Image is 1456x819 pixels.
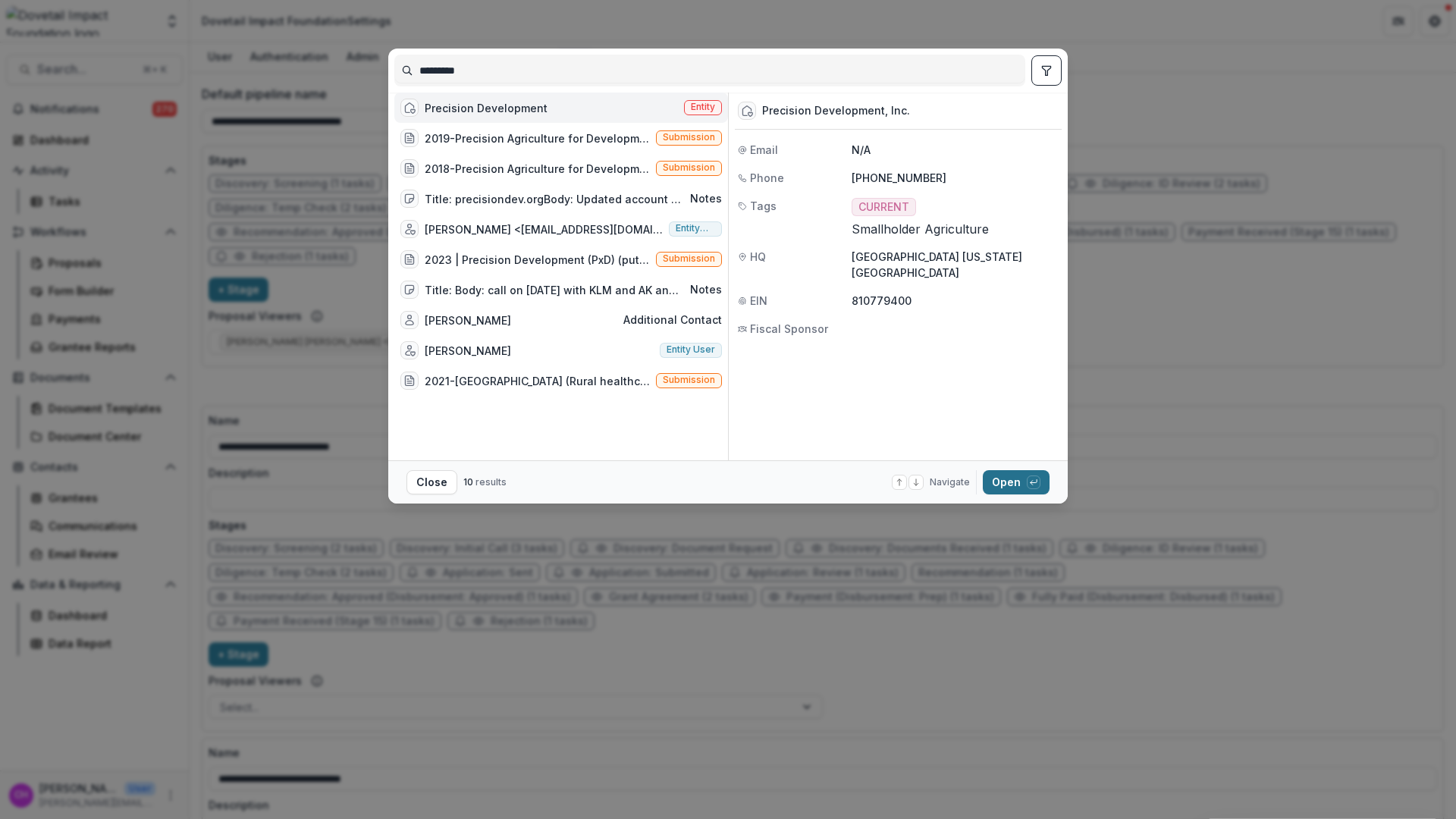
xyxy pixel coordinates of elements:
div: Precision Development, Inc. [762,105,910,118]
span: Submission [663,375,715,385]
div: 2019-Precision Agriculture for Development-Stage 4: Renewal [425,130,650,146]
span: results [475,476,507,488]
p: 810779400 [852,293,1059,309]
span: Tags [750,198,777,214]
div: 2018-Precision Agriculture for Development-Stage 4: Renewal [425,161,650,177]
p: N/A [852,142,1059,158]
p: [GEOGRAPHIC_DATA] [US_STATE] [GEOGRAPHIC_DATA] [852,249,1059,281]
span: Submission [663,253,715,264]
div: [PERSON_NAME] [425,312,511,328]
div: [PERSON_NAME] <[EMAIL_ADDRESS][DOMAIN_NAME]> [425,221,663,237]
span: Submission [663,132,715,143]
span: Notes [690,284,722,297]
div: 2023 | Precision Development (PxD) (putting in at $50k to represent a potential for what would li... [425,252,650,268]
span: EIN [750,293,767,309]
span: Notes [690,193,722,206]
button: Close [406,470,457,494]
span: Fiscal Sponsor [750,321,828,337]
span: 10 [463,476,473,488]
span: Phone [750,170,784,186]
span: Additional contact [623,314,722,327]
span: Entity [691,102,715,112]
span: CURRENT [858,201,909,214]
div: [PERSON_NAME] [425,343,511,359]
div: 2021-[GEOGRAPHIC_DATA] (Rural healthcare provision in [GEOGRAPHIC_DATA]) [425,373,650,389]
div: Title: Body: call on [DATE] with KLM and AK and [PERSON_NAME] - director of development &amp; com... [425,282,684,298]
p: [PHONE_NUMBER] [852,170,1059,186]
div: Title: precisiondev.orgBody: Updated account to reflect new "branding" as Precision Development (... [425,191,684,207]
span: Smallholder Agriculture [852,222,989,237]
span: Submission [663,162,715,173]
button: toggle filters [1031,55,1062,86]
span: Navigate [930,475,970,489]
span: Entity user [676,223,715,234]
span: HQ [750,249,766,265]
button: Open [983,470,1050,494]
span: Email [750,142,778,158]
span: Entity user [667,344,715,355]
div: Precision Development [425,100,548,116]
